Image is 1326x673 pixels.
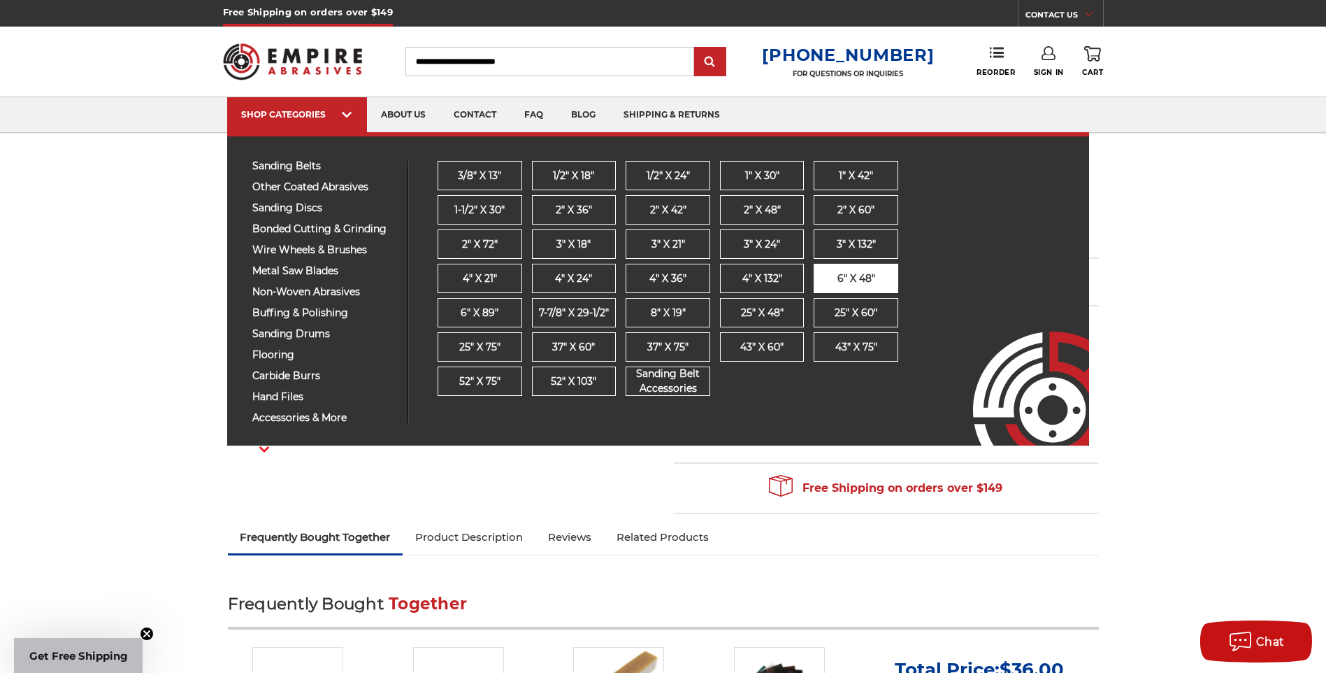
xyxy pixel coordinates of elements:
[228,522,403,553] a: Frequently Bought Together
[744,169,779,183] span: 1" x 30"
[252,161,397,171] span: sanding belts
[252,308,397,318] span: buffing & polishing
[1200,621,1312,663] button: Chat
[610,97,734,133] a: shipping & returns
[552,340,595,355] span: 37" x 60"
[29,649,128,663] span: Get Free Shipping
[252,224,397,234] span: bonded cutting & grinding
[977,46,1015,76] a: Reorder
[553,169,594,183] span: 1/2" x 18"
[551,374,596,389] span: 52" x 103"
[459,374,500,389] span: 52" x 75"
[252,287,397,297] span: non-woven abrasives
[252,245,397,255] span: wire wheels & brushes
[649,203,686,218] span: 2" x 42"
[389,594,467,614] span: Together
[555,203,591,218] span: 2" x 36"
[403,522,535,553] a: Product Description
[740,340,784,355] span: 43" x 60"
[223,34,363,89] img: Empire Abrasives
[646,169,689,183] span: 1/2" x 24"
[839,169,873,183] span: 1" x 42"
[538,306,608,320] span: 7-7/8" x 29-1/2"
[247,434,281,465] button: Next
[647,340,689,355] span: 37" x 75"
[462,271,496,286] span: 4" x 21"
[948,290,1089,446] img: Empire Abrasives Logo Image
[1082,46,1103,77] a: Cart
[651,237,684,252] span: 3" x 21"
[742,271,781,286] span: 4" x 132"
[769,474,1002,502] span: Free Shipping on orders over $149
[1034,68,1064,77] span: Sign In
[367,97,440,133] a: about us
[252,266,397,276] span: metal saw blades
[649,271,686,286] span: 4" x 36"
[440,97,510,133] a: contact
[977,68,1015,77] span: Reorder
[140,627,154,641] button: Close teaser
[461,306,498,320] span: 6" x 89"
[740,306,783,320] span: 25" x 48"
[252,371,397,381] span: carbide burrs
[604,522,721,553] a: Related Products
[835,340,877,355] span: 43” x 75"
[1256,635,1285,649] span: Chat
[557,97,610,133] a: blog
[14,638,143,673] div: Get Free ShippingClose teaser
[762,69,934,78] p: FOR QUESTIONS OR INQUIRIES
[1025,7,1103,27] a: CONTACT US
[555,271,592,286] span: 4" x 24"
[461,237,497,252] span: 2" x 72"
[696,48,724,76] input: Submit
[228,594,384,614] span: Frequently Bought
[556,237,591,252] span: 3" x 18"
[510,97,557,133] a: faq
[458,169,501,183] span: 3/8" x 13"
[252,392,397,402] span: hand files
[454,203,505,218] span: 1-1/2" x 30"
[241,109,353,120] div: SHOP CATEGORIES
[252,413,397,423] span: accessories & more
[650,306,685,320] span: 8" x 19"
[1082,68,1103,77] span: Cart
[837,271,874,286] span: 6" x 48"
[835,306,877,320] span: 25" x 60"
[252,182,397,192] span: other coated abrasives
[535,522,604,553] a: Reviews
[459,340,500,355] span: 25" x 75"
[743,203,780,218] span: 2" x 48"
[252,329,397,339] span: sanding drums
[626,367,709,396] span: Sanding Belt Accessories
[762,45,934,65] a: [PHONE_NUMBER]
[252,203,397,213] span: sanding discs
[252,350,397,360] span: flooring
[836,237,875,252] span: 3" x 132"
[837,203,874,218] span: 2" x 60"
[744,237,780,252] span: 3" x 24"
